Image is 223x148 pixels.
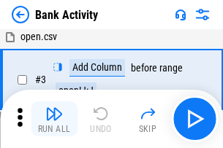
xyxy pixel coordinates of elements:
[45,105,63,122] img: Run All
[175,9,186,20] img: Support
[124,101,171,136] button: Skip
[38,125,71,133] div: Run All
[31,101,78,136] button: Run All
[194,6,211,23] img: Settings menu
[56,82,97,100] div: open!J:J
[183,107,206,131] img: Main button
[139,105,156,122] img: Skip
[69,59,125,77] div: Add Column
[35,74,46,85] span: # 3
[159,63,183,74] div: range
[12,6,29,23] img: Back
[139,125,157,133] div: Skip
[20,31,57,42] span: open.csv
[131,63,157,74] div: before
[35,8,98,22] div: Bank Activity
